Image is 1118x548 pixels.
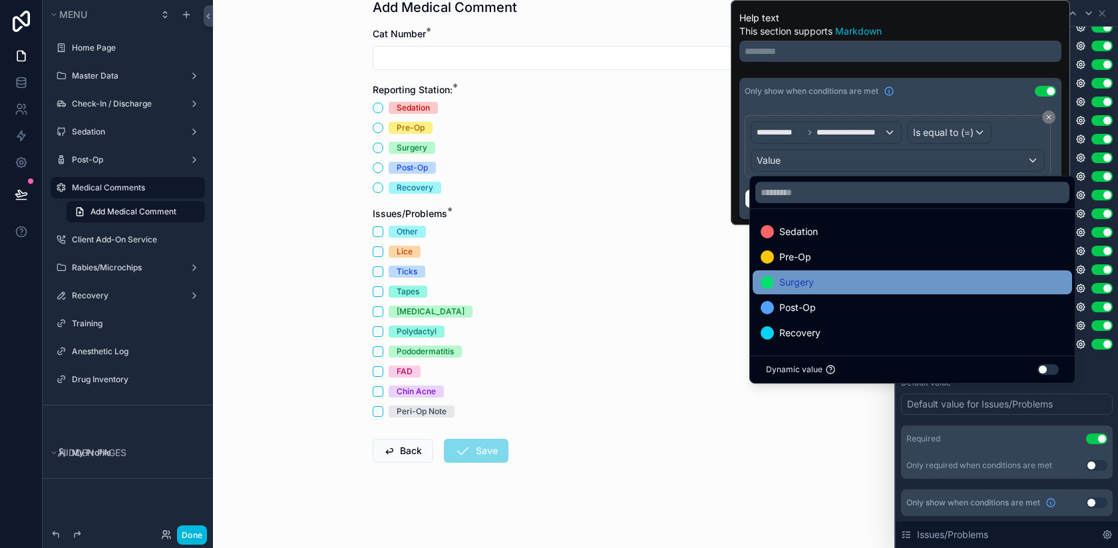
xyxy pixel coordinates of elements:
[59,9,87,20] span: Menu
[48,443,200,462] button: Hidden pages
[397,346,454,358] div: Pododermatitis
[72,262,178,273] label: Rabies/Microchips
[766,364,823,375] span: Dynamic value
[907,398,1053,411] div: Default value for Issues/Problems
[779,224,818,240] span: Sedation
[373,208,447,219] span: Issues/Problems
[67,201,205,222] a: Add Medical Comment
[906,497,1040,508] span: Only show when conditions are met
[397,286,419,298] div: Tapes
[72,346,197,357] label: Anesthetic Log
[906,460,1052,471] div: Only required when conditions are met
[397,142,427,154] div: Surgery
[177,525,207,545] button: Done
[72,318,197,329] label: Training
[72,127,178,137] label: Sedation
[917,528,988,541] span: Issues/Problems
[72,447,197,458] label: My Profile
[397,102,430,114] div: Sedation
[91,206,176,217] span: Add Medical Comment
[397,366,413,378] div: FAD
[72,374,197,385] label: Drug Inventory
[779,249,811,265] span: Pre-Op
[72,71,178,81] label: Master Data
[397,122,425,134] div: Pre-Op
[397,182,433,194] div: Recovery
[397,386,436,398] div: Chin Acne
[373,439,433,463] button: Back
[906,433,940,444] div: Required
[397,266,417,278] div: Ticks
[373,28,426,39] span: Cat Number
[779,274,814,290] span: Surgery
[397,226,418,238] div: Other
[397,406,447,417] div: Peri-Op Note
[397,246,413,258] div: Lice
[72,99,178,109] label: Check-In / Discharge
[397,306,465,318] div: [MEDICAL_DATA]
[72,43,197,53] label: Home Page
[72,182,197,193] label: Medical Comments
[397,162,428,174] div: Post-Op
[72,290,178,301] label: Recovery
[48,5,152,24] button: Menu
[779,325,821,341] span: Recovery
[373,84,453,95] span: Reporting Station:
[779,300,816,316] span: Post-Op
[72,154,178,165] label: Post-Op
[72,234,197,245] label: Client Add-On Service
[397,326,437,338] div: Polydactyl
